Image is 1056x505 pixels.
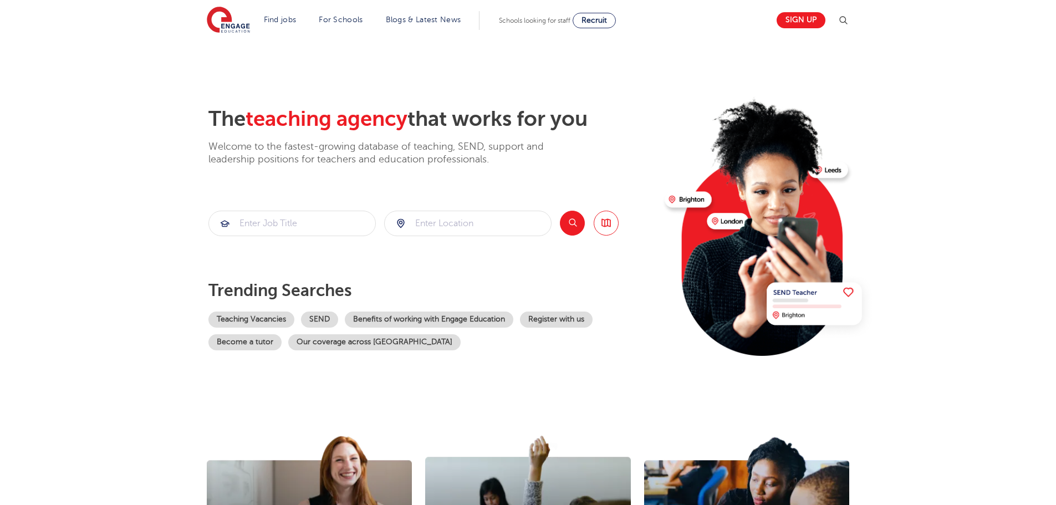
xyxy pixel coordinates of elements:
[301,312,338,328] a: SEND
[208,211,376,236] div: Submit
[207,7,250,34] img: Engage Education
[208,280,656,300] p: Trending searches
[384,211,552,236] div: Submit
[209,211,375,236] input: Submit
[208,140,574,166] p: Welcome to the fastest-growing database of teaching, SEND, support and leadership positions for t...
[246,107,407,131] span: teaching agency
[208,106,656,132] h2: The that works for you
[385,211,551,236] input: Submit
[319,16,363,24] a: For Schools
[264,16,297,24] a: Find jobs
[581,16,607,24] span: Recruit
[208,334,282,350] a: Become a tutor
[288,334,461,350] a: Our coverage across [GEOGRAPHIC_DATA]
[208,312,294,328] a: Teaching Vacancies
[777,12,825,28] a: Sign up
[573,13,616,28] a: Recruit
[386,16,461,24] a: Blogs & Latest News
[499,17,570,24] span: Schools looking for staff
[520,312,593,328] a: Register with us
[345,312,513,328] a: Benefits of working with Engage Education
[560,211,585,236] button: Search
